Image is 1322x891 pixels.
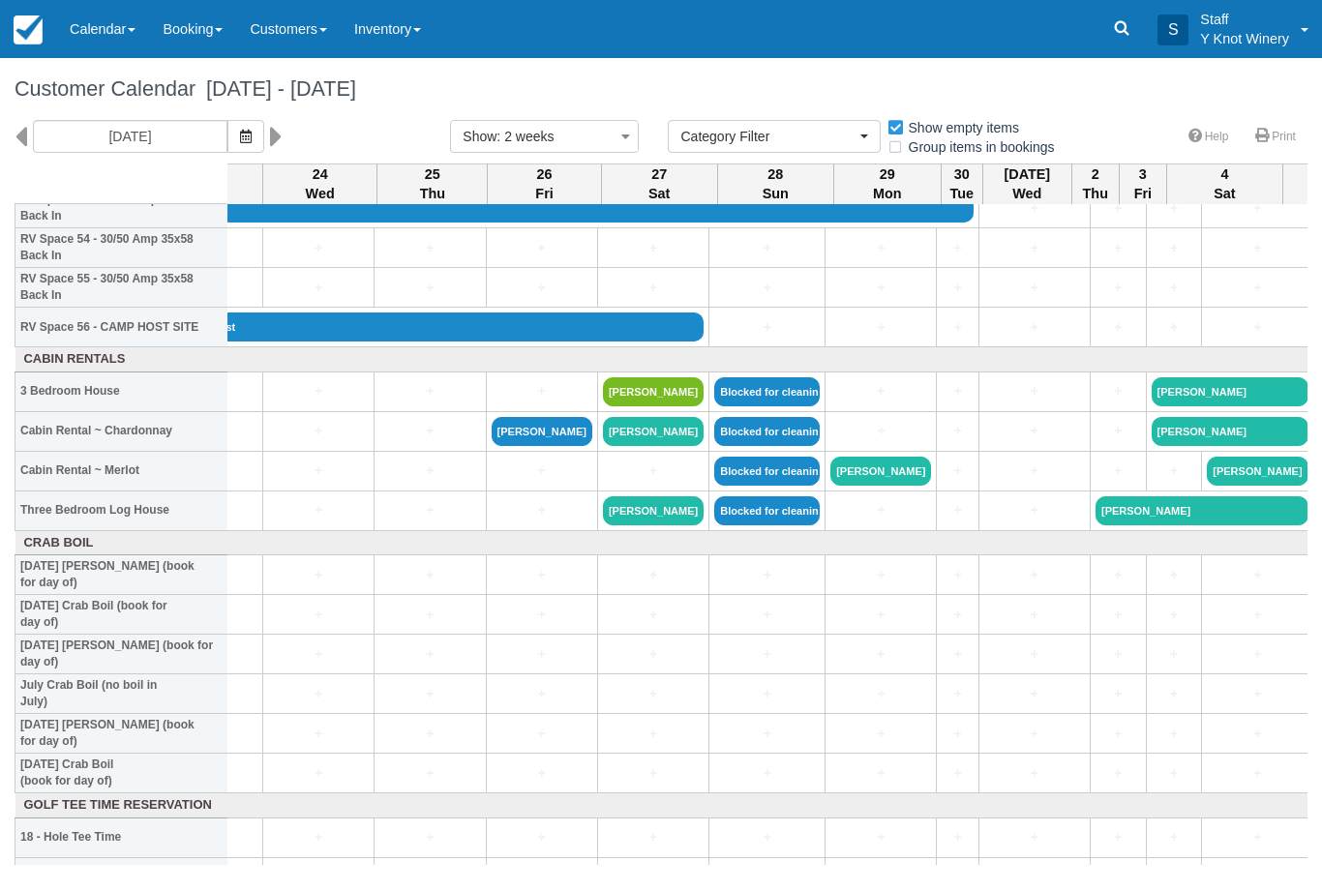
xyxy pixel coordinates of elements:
a: + [492,684,592,704]
th: RV Space 53 - 30/50 Amp 35x58 Back In [15,189,228,228]
th: 3 Fri [1119,163,1166,204]
a: + [1207,827,1307,847]
a: + [830,500,931,520]
a: + [830,684,931,704]
a: [PERSON_NAME] [1152,417,1308,446]
a: + [830,644,931,665]
label: Group items in bookings [886,133,1067,162]
th: RV Space 56 - CAMP HOST SITE [15,308,228,347]
p: Y Knot Winery [1200,29,1289,48]
span: [DATE] - [DATE] [195,76,356,101]
a: Blocked for cleaning [714,496,820,525]
a: + [1096,421,1141,441]
span: Group items in bookings [886,139,1070,153]
a: + [492,238,592,258]
a: + [1152,644,1197,665]
a: + [942,381,973,401]
a: + [1207,684,1307,704]
a: + [1207,605,1307,625]
a: + [830,238,931,258]
a: + [984,684,1085,704]
a: + [1152,605,1197,625]
a: + [1152,684,1197,704]
a: + [714,827,820,847]
a: Crab Boil [20,534,224,552]
a: + [379,605,480,625]
span: Category Filter [680,127,856,146]
a: + [1096,565,1141,585]
a: + [492,500,592,520]
a: + [942,460,973,481]
a: Blocked for cleaning [714,377,820,406]
a: + [714,565,820,585]
a: + [830,724,931,744]
a: + [492,605,592,625]
a: + [379,460,480,481]
a: + [603,827,704,847]
a: + [1096,238,1141,258]
button: Show: 2 weeks [450,120,639,153]
a: [PERSON_NAME] [1152,377,1308,406]
a: + [268,565,369,585]
a: + [1207,644,1307,665]
a: + [268,500,369,520]
a: + [1207,198,1307,219]
a: + [379,724,480,744]
th: July Crab Boil (no boil in July) [15,674,228,714]
a: + [1096,198,1141,219]
a: + [714,644,820,665]
a: + [714,763,820,784]
a: + [984,278,1085,298]
th: 2 Thu [1071,163,1119,204]
a: Cabin Rentals [20,350,224,369]
th: 25 Thu [377,163,488,204]
a: + [1096,763,1141,784]
a: Blocked fo rhost [147,312,705,342]
th: 28 Sun [717,163,833,204]
a: + [379,644,480,665]
a: + [268,460,369,481]
a: + [714,605,820,625]
a: + [268,278,369,298]
a: [PERSON_NAME] [830,457,931,486]
a: + [492,724,592,744]
h1: Customer Calendar [15,77,1307,101]
a: + [379,684,480,704]
a: + [714,238,820,258]
a: BLOCKED [147,193,974,223]
a: + [984,381,1085,401]
a: + [268,724,369,744]
a: + [942,500,973,520]
a: + [492,381,592,401]
a: + [714,278,820,298]
a: Print [1244,123,1307,151]
th: 3 Bedroom House [15,371,228,411]
a: + [1152,565,1197,585]
a: [PERSON_NAME] [1207,457,1307,486]
th: 27 Sat [601,163,717,204]
p: Staff [1200,10,1289,29]
a: + [984,644,1085,665]
a: + [830,565,931,585]
a: + [603,605,704,625]
a: + [1152,238,1197,258]
a: + [984,500,1085,520]
a: + [942,724,973,744]
a: + [1152,763,1197,784]
a: + [830,278,931,298]
a: + [984,763,1085,784]
th: 30 Tue [941,163,982,204]
a: + [1152,278,1197,298]
a: + [984,421,1085,441]
a: + [379,827,480,847]
th: [DATE] Crab Boil (book for day of) [15,595,228,635]
th: [DATE] Wed [982,163,1071,204]
a: + [984,724,1085,744]
a: + [942,278,973,298]
th: 29 Mon [833,163,941,204]
a: + [942,763,973,784]
th: 18 - Hole Tee Time [15,817,228,857]
th: Cabin Rental ~ Chardonnay [15,411,228,451]
a: [PERSON_NAME] [492,417,592,446]
a: + [379,500,480,520]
